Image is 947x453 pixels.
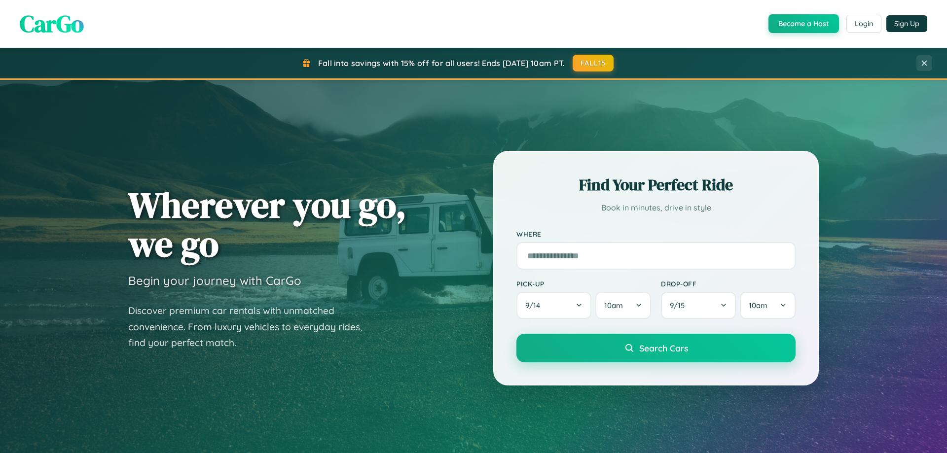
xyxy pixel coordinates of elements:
[768,14,839,33] button: Become a Host
[516,230,796,238] label: Where
[749,301,767,310] span: 10am
[661,292,736,319] button: 9/15
[20,7,84,40] span: CarGo
[525,301,545,310] span: 9 / 14
[516,334,796,362] button: Search Cars
[516,279,651,288] label: Pick-up
[670,301,690,310] span: 9 / 15
[516,201,796,215] p: Book in minutes, drive in style
[661,279,796,288] label: Drop-off
[604,301,623,310] span: 10am
[128,185,406,263] h1: Wherever you go, we go
[516,174,796,196] h2: Find Your Perfect Ride
[128,273,301,288] h3: Begin your journey with CarGo
[846,15,881,33] button: Login
[516,292,591,319] button: 9/14
[740,292,796,319] button: 10am
[886,15,927,32] button: Sign Up
[639,343,688,353] span: Search Cars
[595,292,651,319] button: 10am
[318,58,565,68] span: Fall into savings with 15% off for all users! Ends [DATE] 10am PT.
[573,55,614,71] button: FALL15
[128,303,375,351] p: Discover premium car rentals with unmatched convenience. From luxury vehicles to everyday rides, ...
